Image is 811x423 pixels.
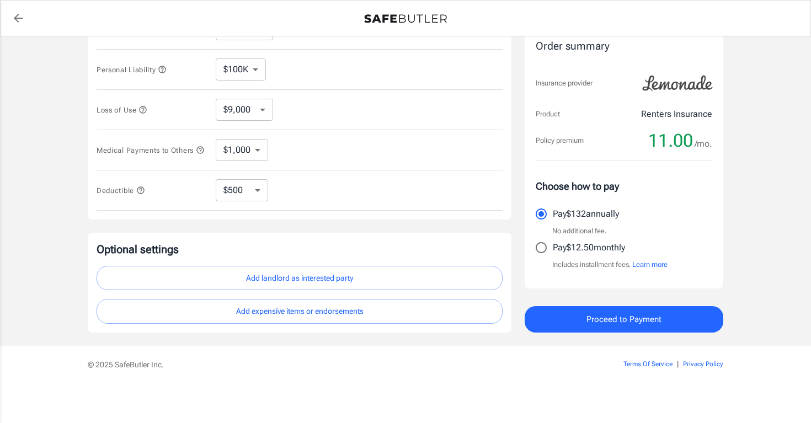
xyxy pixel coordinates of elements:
[683,360,723,368] a: Privacy Policy
[636,68,719,99] img: Lemonade
[364,14,447,23] img: Back to quotes
[586,312,661,326] span: Proceed to Payment
[536,135,584,146] p: Policy premium
[552,226,607,237] p: No additional fee.
[641,108,712,121] p: Renters Insurance
[97,242,503,257] p: Optional settings
[536,39,712,55] div: Order summary
[97,103,147,116] button: Loss of Use
[536,109,560,120] p: Product
[97,63,167,76] button: Personal Liability
[88,359,561,370] p: © 2025 SafeButler Inc.
[552,259,668,270] p: Includes installment fees.
[97,66,167,74] span: Personal Liability
[553,241,625,254] p: Pay $12.50 monthly
[7,7,29,29] a: back to quotes
[623,360,673,368] a: Terms Of Service
[97,299,503,324] button: Add expensive items or endorsements
[536,179,712,194] p: Choose how to pay
[648,130,693,152] span: 11.00
[525,306,723,333] button: Proceed to Payment
[695,136,712,152] span: /mo.
[632,259,668,270] button: Learn more
[97,184,145,197] button: Deductible
[97,266,503,291] button: Add landlord as interested party
[553,207,619,221] p: Pay $132 annually
[97,143,205,157] button: Medical Payments to Others
[97,146,205,154] span: Medical Payments to Others
[536,78,593,89] p: Insurance provider
[677,360,679,368] span: |
[97,106,147,114] span: Loss of Use
[97,186,145,195] span: Deductible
